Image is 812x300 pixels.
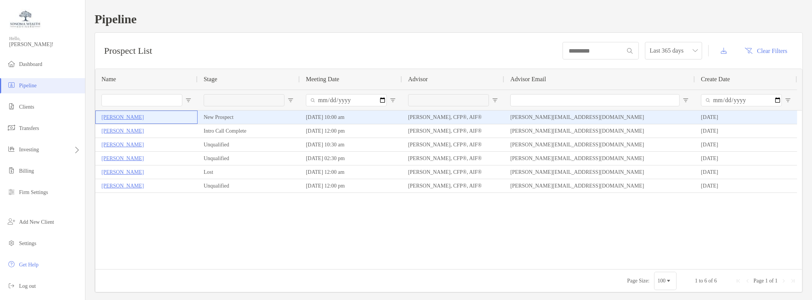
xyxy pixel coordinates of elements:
[198,152,300,165] div: Unqualified
[198,111,300,124] div: New Prospect
[204,76,217,83] span: Stage
[300,179,402,193] div: [DATE] 12:00 pm
[101,126,144,136] a: [PERSON_NAME]
[19,83,37,88] span: Pipeline
[504,124,695,138] div: [PERSON_NAME][EMAIL_ADDRESS][DOMAIN_NAME]
[7,123,16,132] img: transfers icon
[19,147,39,152] span: Investing
[7,144,16,154] img: investing icon
[19,189,48,195] span: Firm Settings
[402,165,504,179] div: [PERSON_NAME], CFP®, AIF®
[744,278,751,284] div: Previous Page
[695,278,698,284] span: 1
[7,187,16,196] img: firm-settings icon
[9,42,80,48] span: [PERSON_NAME]!
[7,102,16,111] img: clients icon
[7,217,16,226] img: add_new_client icon
[19,104,34,110] span: Clients
[101,112,144,122] a: [PERSON_NAME]
[198,138,300,151] div: Unqualified
[510,76,546,83] span: Advisor Email
[402,111,504,124] div: [PERSON_NAME], CFP®, AIF®
[695,111,797,124] div: [DATE]
[699,278,703,284] span: to
[198,179,300,193] div: Unqualified
[19,168,34,174] span: Billing
[101,140,144,149] a: [PERSON_NAME]
[695,138,797,151] div: [DATE]
[765,278,768,284] span: 1
[300,124,402,138] div: [DATE] 12:00 pm
[300,111,402,124] div: [DATE] 10:00 am
[654,272,677,290] div: Page Size
[627,278,650,284] div: Page Size:
[7,59,16,68] img: dashboard icon
[198,165,300,179] div: Lost
[288,97,294,103] button: Open Filter Menu
[402,138,504,151] div: [PERSON_NAME], CFP®, AIF®
[650,42,698,59] span: Last 365 days
[19,283,36,289] span: Log out
[627,48,633,54] img: input icon
[695,152,797,165] div: [DATE]
[7,166,16,175] img: billing icon
[735,278,741,284] div: First Page
[754,278,764,284] span: Page
[790,278,796,284] div: Last Page
[300,152,402,165] div: [DATE] 02:30 pm
[714,278,717,284] span: 6
[701,94,782,106] input: Create Date Filter Input
[739,42,793,59] button: Clear Filters
[408,76,428,83] span: Advisor
[390,97,396,103] button: Open Filter Menu
[198,124,300,138] div: Intro Call Complete
[19,125,39,131] span: Transfers
[683,97,689,103] button: Open Filter Menu
[101,167,144,177] a: [PERSON_NAME]
[785,97,791,103] button: Open Filter Menu
[19,61,42,67] span: Dashboard
[7,80,16,90] img: pipeline icon
[7,281,16,290] img: logout icon
[19,241,36,246] span: Settings
[695,124,797,138] div: [DATE]
[402,152,504,165] div: [PERSON_NAME], CFP®, AIF®
[695,179,797,193] div: [DATE]
[402,179,504,193] div: [PERSON_NAME], CFP®, AIF®
[658,278,666,284] div: 100
[695,165,797,179] div: [DATE]
[7,238,16,247] img: settings icon
[510,94,680,106] input: Advisor Email Filter Input
[101,76,116,83] span: Name
[306,76,339,83] span: Meeting Date
[775,278,778,284] span: 1
[504,138,695,151] div: [PERSON_NAME][EMAIL_ADDRESS][DOMAIN_NAME]
[104,46,152,56] h3: Prospect List
[781,278,787,284] div: Next Page
[402,124,504,138] div: [PERSON_NAME], CFP®, AIF®
[504,152,695,165] div: [PERSON_NAME][EMAIL_ADDRESS][DOMAIN_NAME]
[701,76,730,83] span: Create Date
[769,278,774,284] span: of
[9,3,42,30] img: Zoe Logo
[7,260,16,269] img: get-help icon
[504,165,695,179] div: [PERSON_NAME][EMAIL_ADDRESS][DOMAIN_NAME]
[504,179,695,193] div: [PERSON_NAME][EMAIL_ADDRESS][DOMAIN_NAME]
[19,219,54,225] span: Add New Client
[704,278,707,284] span: 6
[19,262,39,268] span: Get Help
[492,97,498,103] button: Open Filter Menu
[101,154,144,163] a: [PERSON_NAME]
[708,278,713,284] span: of
[300,165,402,179] div: [DATE] 12:00 am
[101,94,182,106] input: Name Filter Input
[306,94,387,106] input: Meeting Date Filter Input
[504,111,695,124] div: [PERSON_NAME][EMAIL_ADDRESS][DOMAIN_NAME]
[185,97,191,103] button: Open Filter Menu
[101,181,144,191] a: [PERSON_NAME]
